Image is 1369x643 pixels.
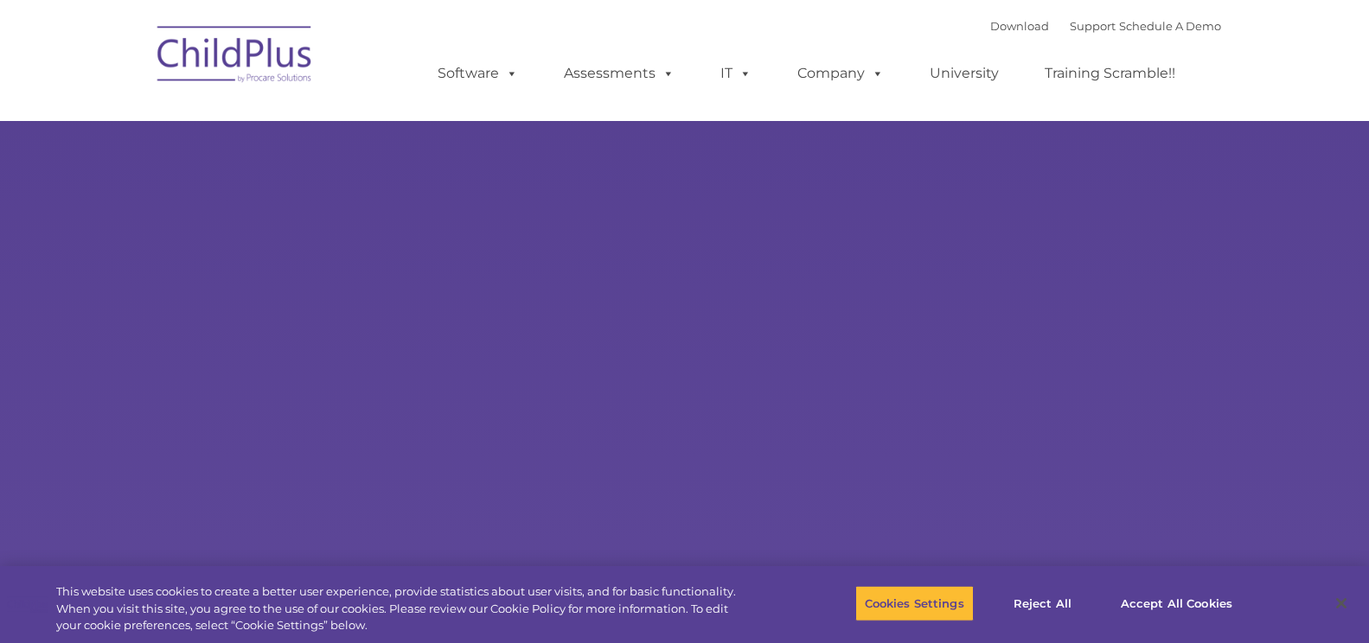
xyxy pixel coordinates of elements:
[149,14,322,100] img: ChildPlus by Procare Solutions
[1027,56,1193,91] a: Training Scramble!!
[912,56,1016,91] a: University
[1322,584,1360,622] button: Close
[703,56,769,91] a: IT
[990,19,1221,33] font: |
[56,583,753,634] div: This website uses cookies to create a better user experience, provide statistics about user visit...
[988,585,1097,621] button: Reject All
[1111,585,1242,621] button: Accept All Cookies
[1119,19,1221,33] a: Schedule A Demo
[420,56,535,91] a: Software
[780,56,901,91] a: Company
[855,585,974,621] button: Cookies Settings
[990,19,1049,33] a: Download
[547,56,692,91] a: Assessments
[1070,19,1116,33] a: Support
